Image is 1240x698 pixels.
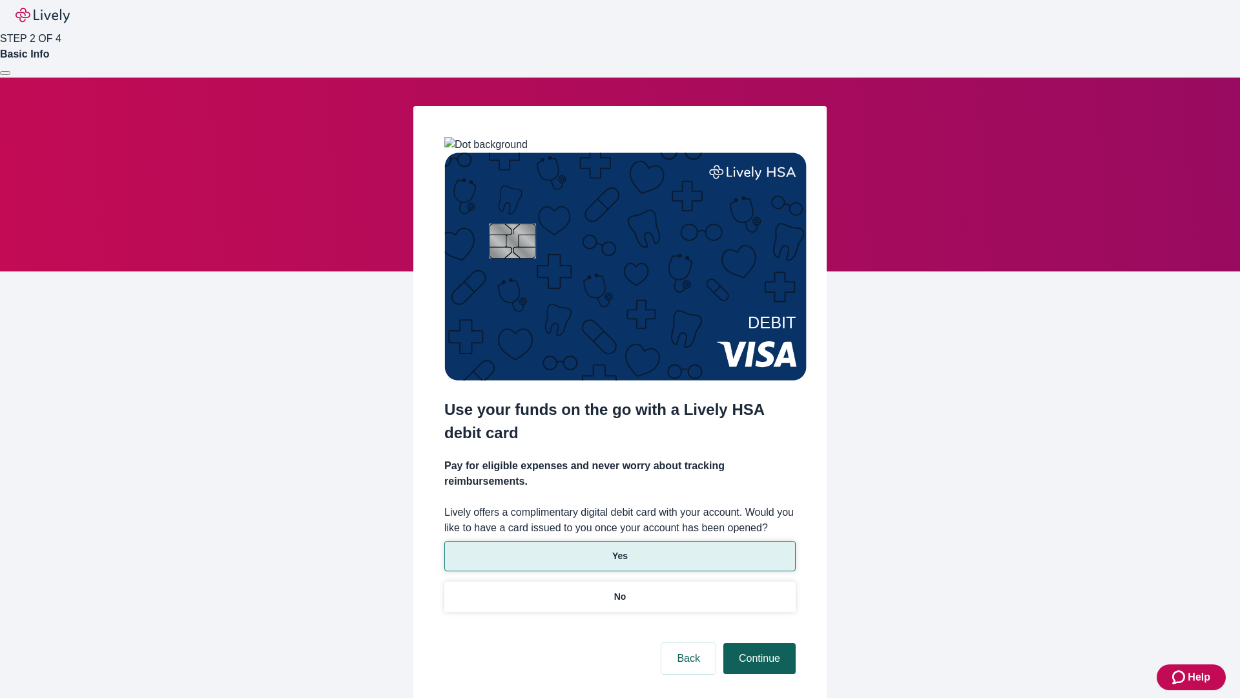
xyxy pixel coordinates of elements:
[1157,664,1226,690] button: Zendesk support iconHelp
[444,541,796,571] button: Yes
[444,153,807,381] img: Debit card
[1188,670,1210,685] span: Help
[444,505,796,536] label: Lively offers a complimentary digital debit card with your account. Would you like to have a card...
[723,643,796,674] button: Continue
[15,8,70,23] img: Lively
[444,398,796,445] h2: Use your funds on the go with a Lively HSA debit card
[612,549,628,563] p: Yes
[614,590,626,604] p: No
[661,643,716,674] button: Back
[1172,670,1188,685] svg: Zendesk support icon
[444,458,796,489] h4: Pay for eligible expenses and never worry about tracking reimbursements.
[444,137,528,153] img: Dot background
[444,582,796,612] button: No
